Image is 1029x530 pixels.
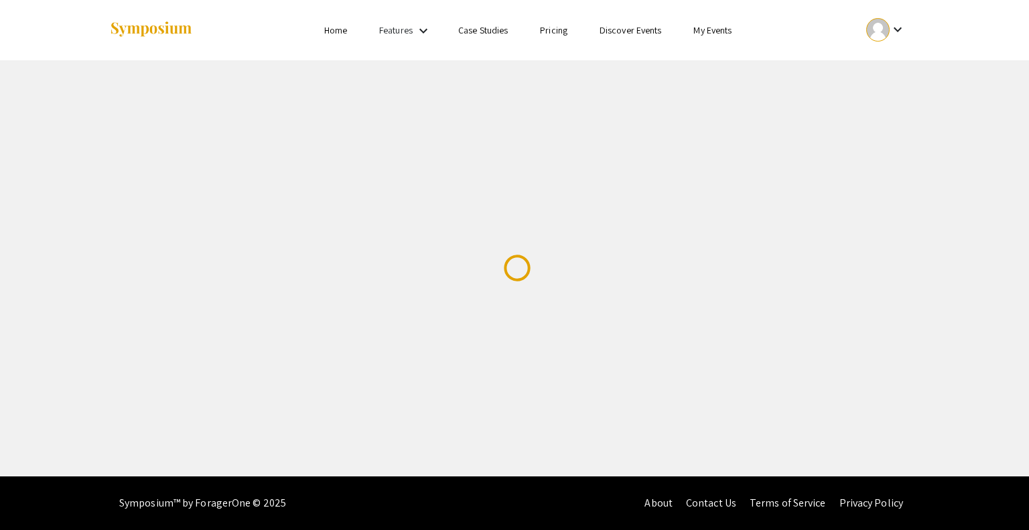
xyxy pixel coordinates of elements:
img: Symposium by ForagerOne [109,21,193,39]
a: Case Studies [458,24,508,36]
a: Features [379,24,413,36]
div: Symposium™ by ForagerOne © 2025 [119,476,286,530]
mat-icon: Expand account dropdown [890,21,906,38]
a: Contact Us [686,496,736,510]
button: Expand account dropdown [852,15,920,45]
a: Privacy Policy [839,496,903,510]
a: My Events [693,24,732,36]
mat-icon: Expand Features list [415,23,431,39]
a: Pricing [540,24,567,36]
a: Home [324,24,347,36]
a: About [644,496,673,510]
a: Discover Events [600,24,662,36]
a: Terms of Service [750,496,826,510]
